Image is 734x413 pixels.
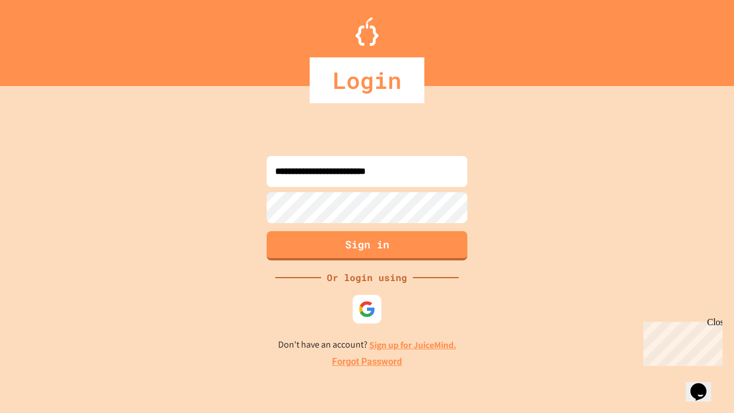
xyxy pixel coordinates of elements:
div: Or login using [321,271,413,285]
button: Sign in [267,231,467,260]
iframe: chat widget [639,317,723,366]
div: Login [310,57,424,103]
a: Sign up for JuiceMind. [369,339,456,351]
img: Logo.svg [356,17,378,46]
a: Forgot Password [332,355,402,369]
iframe: chat widget [686,367,723,402]
img: google-icon.svg [358,301,376,318]
p: Don't have an account? [278,338,456,352]
div: Chat with us now!Close [5,5,79,73]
